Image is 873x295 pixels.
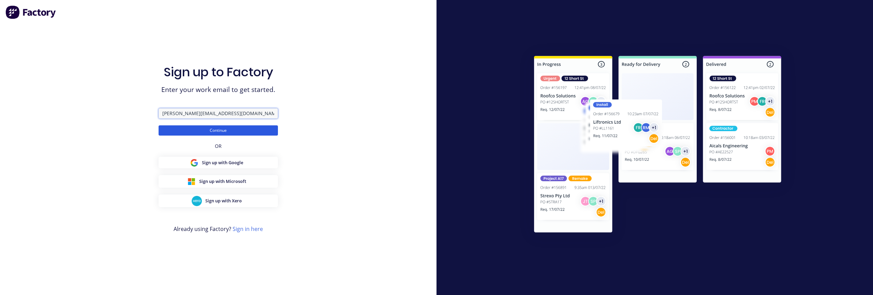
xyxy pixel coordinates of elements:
[5,5,57,19] img: Factory
[519,42,796,249] img: Sign in
[199,178,246,185] span: Sign up with Microsoft
[174,225,263,233] span: Already using Factory?
[159,108,278,119] input: name@work-email.com
[159,195,278,207] button: Sign up with Xero
[164,65,273,79] h1: Sign up to Factory
[233,225,263,233] a: Sign in here
[215,142,222,150] span: OR
[202,159,243,166] span: Sign up with Google
[159,157,278,168] button: Sign up with Google
[159,125,278,136] button: Continue
[159,175,278,188] button: Sign up with Microsoft
[205,198,242,204] span: Sign up with Xero
[161,85,275,95] span: Enter your work email to get started.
